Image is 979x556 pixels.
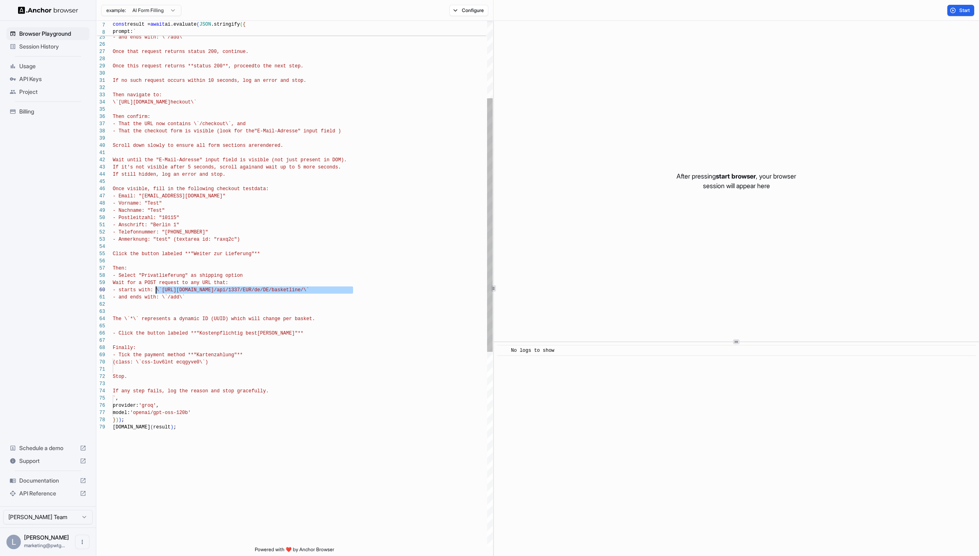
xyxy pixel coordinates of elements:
[96,236,105,243] div: 53
[113,251,257,257] span: Click the button labeled **"Weiter zur Lieferung"*
[257,331,303,336] span: [PERSON_NAME]"**
[96,258,105,265] div: 56
[96,214,105,221] div: 50
[96,366,105,373] div: 71
[501,347,505,355] span: ​
[113,128,254,134] span: - That the checkout form is visible (look for the
[6,105,89,118] div: Billing
[113,143,257,148] span: Scroll down slowly to ensure all form sections are
[96,308,105,315] div: 63
[113,22,127,27] span: const
[19,62,86,70] span: Usage
[257,157,347,163] span: ible (not just present in DOM).
[6,73,89,85] div: API Keys
[96,142,105,149] div: 40
[96,77,105,84] div: 31
[676,171,796,191] p: After pressing , your browser session will appear here
[96,243,105,250] div: 54
[113,280,228,286] span: Wait for a POST request to any URL that:
[96,164,105,171] div: 43
[113,331,257,336] span: - Click the button labeled **"Kostenpflichtig best
[173,424,176,430] span: ;
[113,273,243,278] span: - Select "Privatlieferung" as shipping option
[113,229,208,235] span: - Telefonnummer: "[PHONE_NUMBER]"
[113,237,240,242] span: - Anmerknung: "test" (textarea id: "raxq2c")
[96,250,105,258] div: 55
[96,84,105,91] div: 32
[96,229,105,236] div: 52
[96,178,105,185] div: 45
[6,474,89,487] div: Documentation
[254,186,269,192] span: data:
[96,70,105,77] div: 30
[113,345,136,351] span: Finally:
[716,172,756,180] span: start browser
[6,60,89,73] div: Usage
[150,424,153,430] span: (
[96,171,105,178] div: 44
[113,29,133,34] span: prompt:
[116,417,118,423] span: )
[96,359,105,366] div: 70
[96,294,105,301] div: 61
[19,88,86,96] span: Project
[113,92,162,98] span: Then navigate to:
[127,22,150,27] span: result =
[96,380,105,388] div: 73
[106,7,126,14] span: example:
[96,156,105,164] div: 42
[19,489,77,497] span: API Reference
[19,75,86,83] span: API Keys
[257,388,269,394] span: lly.
[197,22,199,27] span: (
[156,403,159,408] span: ,
[113,34,185,40] span: - and ends with: \`/add\`
[257,78,306,83] span: n error and stop.
[113,403,139,408] span: provider:
[113,215,179,221] span: - Postleitzahl: "10115"
[96,373,105,380] div: 72
[113,287,214,293] span: - starts with: \`[URL][DOMAIN_NAME]
[449,5,488,16] button: Configure
[96,185,105,193] div: 46
[243,22,246,27] span: {
[113,114,150,120] span: Then confirm:
[6,487,89,500] div: API Reference
[96,91,105,99] div: 33
[96,207,105,214] div: 49
[75,535,89,549] button: Open menu
[96,29,105,36] span: 8
[153,424,171,430] span: result
[211,22,240,27] span: .stringify
[96,272,105,279] div: 58
[113,193,225,199] span: - Email: "[EMAIL_ADDRESS][DOMAIN_NAME]"
[96,55,105,63] div: 28
[113,424,150,430] span: [DOMAIN_NAME]
[113,172,225,177] span: If still hidden, log an error and stop.
[19,30,86,38] span: Browser Playground
[96,193,105,200] div: 47
[96,323,105,330] div: 65
[113,316,257,322] span: The \`*\` represents a dynamic ID (UUID) which wil
[96,279,105,286] div: 59
[96,113,105,120] div: 36
[96,388,105,395] div: 74
[113,410,130,416] span: model:
[96,128,105,135] div: 38
[6,442,89,455] div: Schedule a demo
[255,546,334,556] span: Powered with ❤️ by Anchor Browser
[257,143,283,148] span: rendered.
[113,186,254,192] span: Once visible, fill in the following checkout test
[96,149,105,156] div: 41
[96,344,105,351] div: 68
[113,352,243,358] span: - Tick the payment method **"Kartenzahlung"**
[96,120,105,128] div: 37
[113,374,127,379] span: Stop.
[96,351,105,359] div: 69
[96,22,105,29] span: 7
[133,29,136,34] span: `
[96,41,105,48] div: 26
[113,417,116,423] span: }
[19,444,77,452] span: Schedule a demo
[113,208,165,213] span: - Nachname: "Test"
